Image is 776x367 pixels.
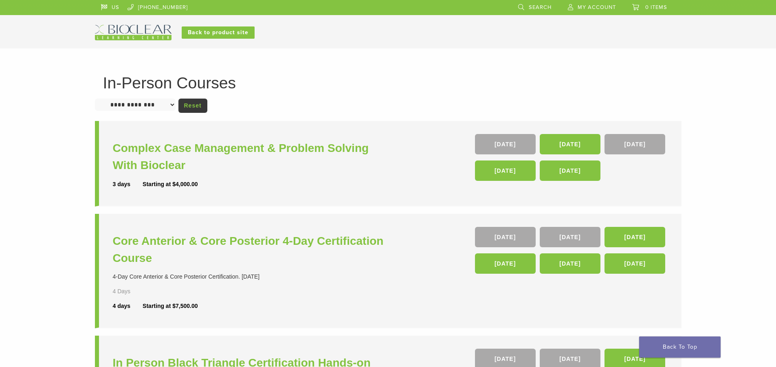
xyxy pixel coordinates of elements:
[113,302,143,310] div: 4 days
[529,4,552,11] span: Search
[540,253,600,274] a: [DATE]
[113,273,390,281] div: 4-Day Core Anterior & Core Posterior Certification. [DATE]
[113,180,143,189] div: 3 days
[103,75,673,91] h1: In-Person Courses
[645,4,667,11] span: 0 items
[178,99,207,113] a: Reset
[113,233,390,267] a: Core Anterior & Core Posterior 4-Day Certification Course
[113,140,390,174] a: Complex Case Management & Problem Solving With Bioclear
[578,4,616,11] span: My Account
[143,180,198,189] div: Starting at $4,000.00
[605,134,665,154] a: [DATE]
[475,227,536,247] a: [DATE]
[605,227,665,247] a: [DATE]
[182,26,255,39] a: Back to product site
[475,134,536,154] a: [DATE]
[475,134,668,185] div: , , , ,
[475,253,536,274] a: [DATE]
[475,160,536,181] a: [DATE]
[143,302,198,310] div: Starting at $7,500.00
[540,134,600,154] a: [DATE]
[605,253,665,274] a: [DATE]
[475,227,668,278] div: , , , , ,
[540,227,600,247] a: [DATE]
[95,25,171,40] img: Bioclear
[113,287,154,296] div: 4 Days
[540,160,600,181] a: [DATE]
[639,336,721,358] a: Back To Top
